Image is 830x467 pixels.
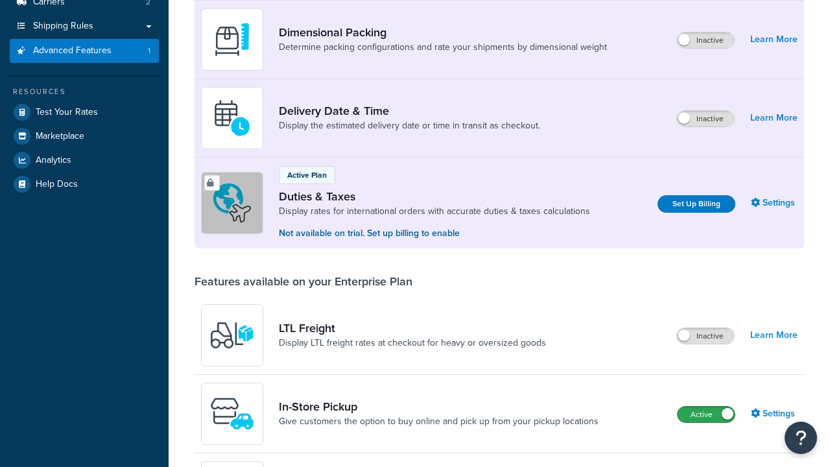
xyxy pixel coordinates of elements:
[148,45,150,56] span: 1
[10,39,159,63] a: Advanced Features1
[677,328,734,344] label: Inactive
[750,326,798,344] a: Learn More
[279,25,607,40] a: Dimensional Packing
[785,422,817,454] button: Open Resource Center
[209,95,255,141] img: gfkeb5ejjkALwAAAABJRU5ErkJggg==
[195,274,412,289] div: Features available on your Enterprise Plan
[677,111,734,126] label: Inactive
[36,179,78,190] span: Help Docs
[209,17,255,62] img: DTVBYsAAAAAASUVORK5CYII=
[10,86,159,97] div: Resources
[10,149,159,172] a: Analytics
[279,400,599,414] a: In-Store Pickup
[279,205,590,218] a: Display rates for international orders with accurate duties & taxes calculations
[677,32,734,48] label: Inactive
[750,109,798,127] a: Learn More
[279,189,590,204] a: Duties & Taxes
[209,313,255,358] img: y79ZsPf0fXUFUhFXDzUgf+ktZg5F2+ohG75+v3d2s1D9TjoU8PiyCIluIjV41seZevKCRuEjTPPOKHJsQcmKCXGdfprl3L4q7...
[279,119,540,132] a: Display the estimated delivery date or time in transit as checkout.
[10,39,159,63] li: Advanced Features
[36,107,98,118] span: Test Your Rates
[751,194,798,212] a: Settings
[36,155,71,166] span: Analytics
[279,337,546,350] a: Display LTL freight rates at checkout for heavy or oversized goods
[279,321,546,335] a: LTL Freight
[209,391,255,437] img: wfgcfpwTIucLEAAAAASUVORK5CYII=
[33,21,93,32] span: Shipping Rules
[678,407,735,422] label: Active
[751,405,798,423] a: Settings
[287,169,327,181] p: Active Plan
[658,195,735,213] a: Set Up Billing
[10,14,159,38] a: Shipping Rules
[33,45,112,56] span: Advanced Features
[36,131,84,142] span: Marketplace
[279,104,540,118] a: Delivery Date & Time
[10,101,159,124] a: Test Your Rates
[750,30,798,49] a: Learn More
[10,125,159,148] a: Marketplace
[10,173,159,196] a: Help Docs
[279,41,607,54] a: Determine packing configurations and rate your shipments by dimensional weight
[279,415,599,428] a: Give customers the option to buy online and pick up from your pickup locations
[279,226,590,241] p: Not available on trial. Set up billing to enable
